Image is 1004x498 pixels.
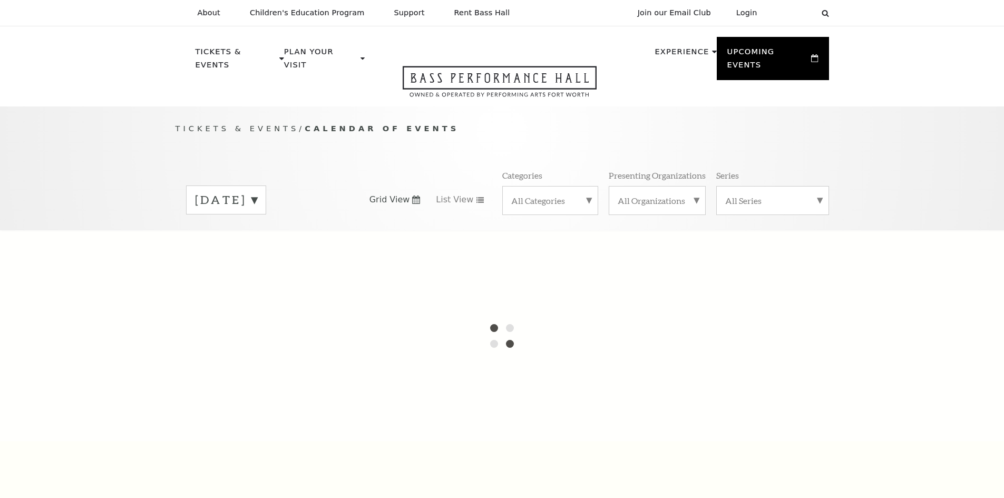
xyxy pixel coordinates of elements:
[725,195,820,206] label: All Series
[609,170,706,181] p: Presenting Organizations
[176,124,299,133] span: Tickets & Events
[250,8,365,17] p: Children's Education Program
[369,194,410,206] span: Grid View
[284,45,358,77] p: Plan Your Visit
[176,122,829,135] p: /
[436,194,473,206] span: List View
[195,192,257,208] label: [DATE]
[655,45,709,64] p: Experience
[454,8,510,17] p: Rent Bass Hall
[511,195,589,206] label: All Categories
[198,8,220,17] p: About
[716,170,739,181] p: Series
[305,124,459,133] span: Calendar of Events
[394,8,425,17] p: Support
[618,195,697,206] label: All Organizations
[774,8,812,18] select: Select:
[196,45,277,77] p: Tickets & Events
[502,170,542,181] p: Categories
[727,45,809,77] p: Upcoming Events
